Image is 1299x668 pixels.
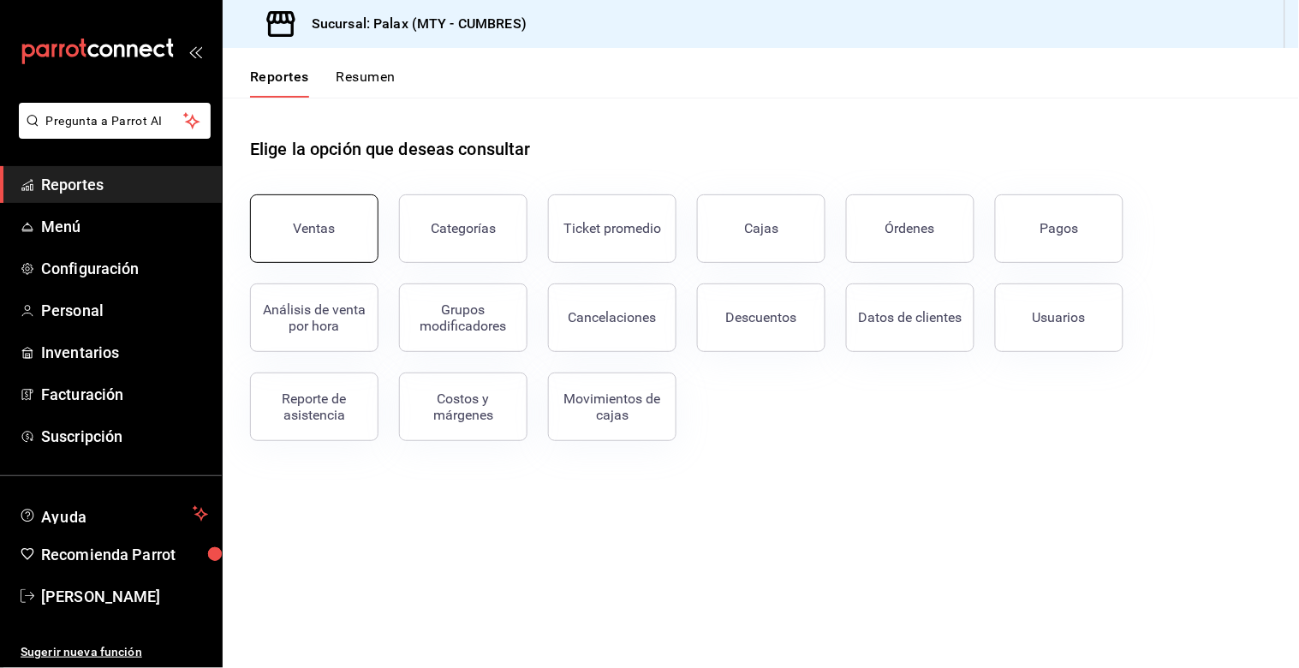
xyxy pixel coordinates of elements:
[399,194,527,263] button: Categorías
[569,309,657,325] div: Cancelaciones
[548,373,676,441] button: Movimientos de cajas
[337,69,396,98] button: Resumen
[559,391,665,423] div: Movimientos de cajas
[21,643,208,661] span: Sugerir nueva función
[41,383,208,406] span: Facturación
[726,309,797,325] div: Descuentos
[250,283,378,352] button: Análisis de venta por hora
[41,215,208,238] span: Menú
[399,283,527,352] button: Grupos modificadores
[12,124,211,142] a: Pregunta a Parrot AI
[46,112,184,130] span: Pregunta a Parrot AI
[1033,309,1086,325] div: Usuarios
[41,425,208,448] span: Suscripción
[563,220,661,236] div: Ticket promedio
[859,309,962,325] div: Datos de clientes
[41,341,208,364] span: Inventarios
[431,220,496,236] div: Categorías
[250,136,531,162] h1: Elige la opción que deseas consultar
[294,220,336,236] div: Ventas
[188,45,202,58] button: open_drawer_menu
[41,257,208,280] span: Configuración
[41,173,208,196] span: Reportes
[548,194,676,263] button: Ticket promedio
[41,585,208,608] span: [PERSON_NAME]
[261,391,367,423] div: Reporte de asistencia
[410,391,516,423] div: Costos y márgenes
[885,220,935,236] div: Órdenes
[995,194,1123,263] button: Pagos
[250,69,396,98] div: navigation tabs
[399,373,527,441] button: Costos y márgenes
[250,69,309,98] button: Reportes
[41,543,208,566] span: Recomienda Parrot
[41,504,186,524] span: Ayuda
[250,373,378,441] button: Reporte de asistencia
[995,283,1123,352] button: Usuarios
[41,299,208,322] span: Personal
[298,14,527,34] h3: Sucursal: Palax (MTY - CUMBRES)
[250,194,378,263] button: Ventas
[410,301,516,334] div: Grupos modificadores
[697,283,825,352] button: Descuentos
[846,194,974,263] button: Órdenes
[846,283,974,352] button: Datos de clientes
[744,220,778,236] div: Cajas
[1040,220,1079,236] div: Pagos
[19,103,211,139] button: Pregunta a Parrot AI
[697,194,825,263] button: Cajas
[548,283,676,352] button: Cancelaciones
[261,301,367,334] div: Análisis de venta por hora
